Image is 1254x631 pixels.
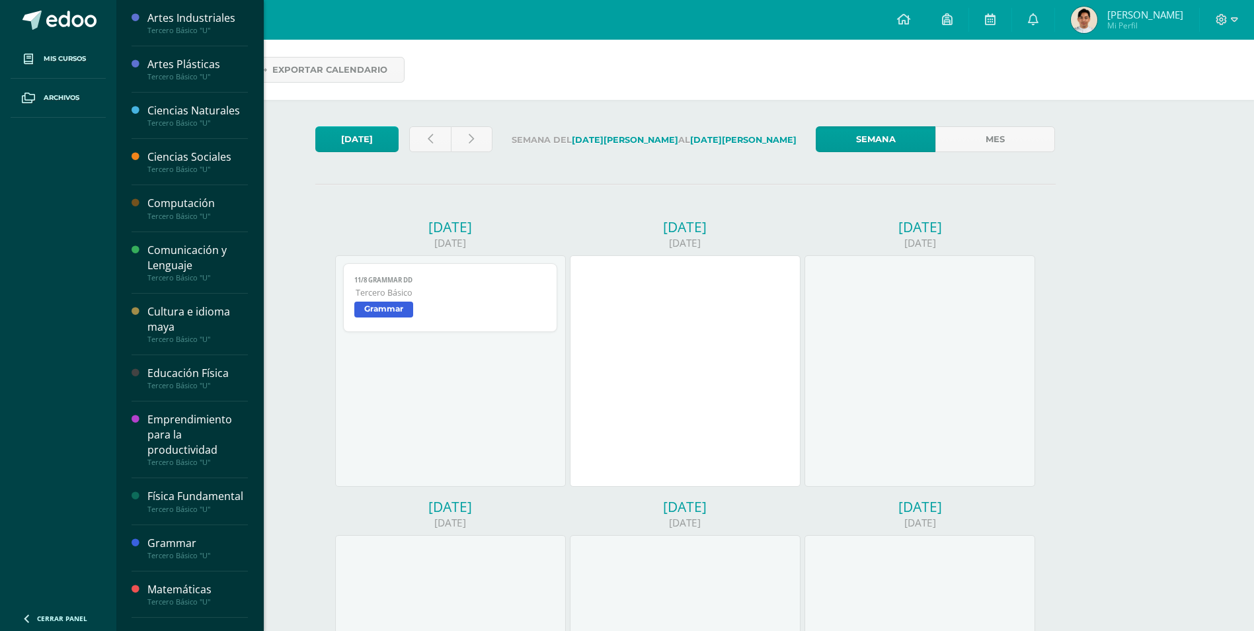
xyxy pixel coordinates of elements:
span: Archivos [44,93,79,103]
a: 11/8 Grammar DDTercero BásicoGrammar [343,263,558,332]
a: Ciencias SocialesTercero Básico "U" [147,149,248,174]
div: Tercero Básico "U" [147,118,248,128]
div: Ciencias Sociales [147,149,248,165]
a: Comunicación y LenguajeTercero Básico "U" [147,243,248,282]
label: Semana del al [503,126,805,153]
div: [DATE] [570,236,801,250]
div: Tercero Básico "U" [147,273,248,282]
a: Educación FísicaTercero Básico "U" [147,366,248,390]
div: Grammar [147,536,248,551]
div: Artes Industriales [147,11,248,26]
div: Emprendimiento para la productividad [147,412,248,458]
div: Ciencias Naturales [147,103,248,118]
div: Tercero Básico "U" [147,212,248,221]
div: [DATE] [804,236,1035,250]
a: Ciencias NaturalesTercero Básico "U" [147,103,248,128]
div: Tercero Básico "U" [147,458,248,467]
strong: [DATE][PERSON_NAME] [572,135,678,145]
div: [DATE] [570,218,801,236]
a: Emprendimiento para la productividadTercero Básico "U" [147,412,248,467]
span: Tercero Básico [356,287,547,298]
a: Artes IndustrialesTercero Básico "U" [147,11,248,35]
a: Exportar calendario [237,57,405,83]
div: [DATE] [335,516,566,530]
div: Educación Física [147,366,248,381]
span: Mis cursos [44,54,86,64]
a: Cultura e idioma mayaTercero Básico "U" [147,304,248,344]
div: Tercero Básico "U" [147,335,248,344]
a: Artes PlásticasTercero Básico "U" [147,57,248,81]
div: [DATE] [335,218,566,236]
a: [DATE] [315,126,399,152]
div: [DATE] [804,218,1035,236]
span: Mi Perfil [1107,20,1183,31]
strong: [DATE][PERSON_NAME] [690,135,797,145]
a: GrammarTercero Básico "U" [147,536,248,560]
div: [DATE] [335,497,566,516]
div: [DATE] [804,497,1035,516]
a: Mes [935,126,1055,152]
div: Tercero Básico "U" [147,597,248,607]
div: Tercero Básico "U" [147,381,248,390]
div: Tercero Básico "U" [147,26,248,35]
a: Física FundamentalTercero Básico "U" [147,489,248,513]
div: [DATE] [804,516,1035,530]
div: Cultura e idioma maya [147,304,248,335]
a: Archivos [11,79,106,118]
div: Tercero Básico "U" [147,551,248,560]
a: Mis cursos [11,40,106,79]
div: Tercero Básico "U" [147,165,248,174]
span: Exportar calendario [272,58,387,82]
span: 11/8 Grammar DD [354,276,547,284]
span: Cerrar panel [37,614,87,623]
div: Comunicación y Lenguaje [147,243,248,273]
div: Tercero Básico "U" [147,505,248,514]
a: MatemáticasTercero Básico "U" [147,582,248,607]
img: 3ef5ddf9f422fdfcafeb43ddfbc22940.png [1071,7,1097,33]
div: [DATE] [570,516,801,530]
div: [DATE] [335,236,566,250]
a: Semana [816,126,935,152]
div: Matemáticas [147,582,248,597]
div: Artes Plásticas [147,57,248,72]
span: [PERSON_NAME] [1107,8,1183,21]
div: Física Fundamental [147,489,248,504]
div: [DATE] [570,497,801,516]
a: ComputaciónTercero Básico "U" [147,196,248,220]
div: Computación [147,196,248,211]
span: Grammar [354,302,413,317]
div: Tercero Básico "U" [147,72,248,81]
